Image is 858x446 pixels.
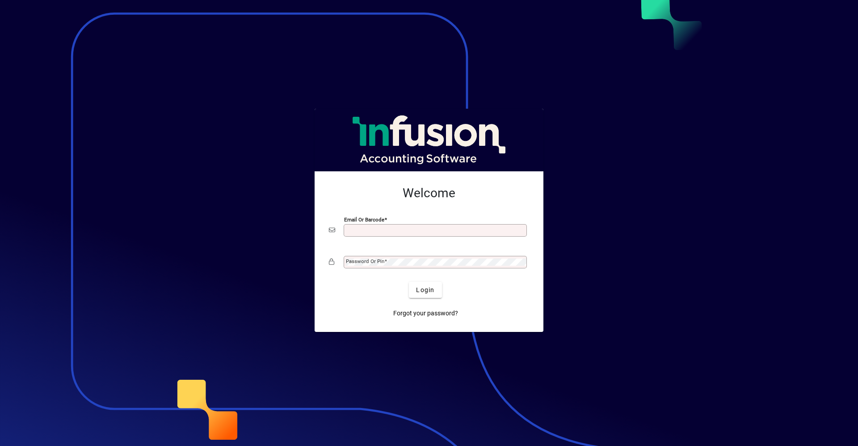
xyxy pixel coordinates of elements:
[346,258,384,264] mat-label: Password or Pin
[390,305,462,321] a: Forgot your password?
[416,285,434,295] span: Login
[393,309,458,318] span: Forgot your password?
[344,217,384,223] mat-label: Email or Barcode
[329,186,529,201] h2: Welcome
[409,282,442,298] button: Login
